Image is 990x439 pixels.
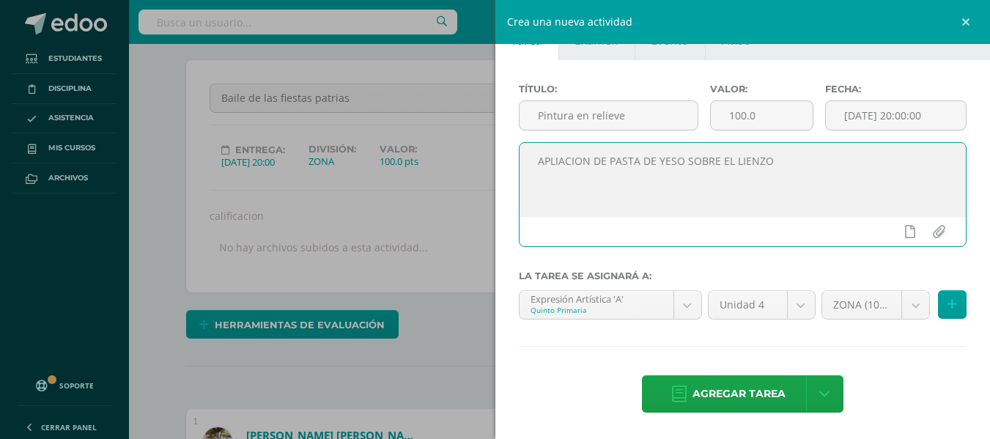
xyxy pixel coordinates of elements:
[710,84,813,95] label: Valor:
[520,291,701,319] a: Expresión Artística 'A'Quinto Primaria
[519,84,698,95] label: Título:
[531,305,662,315] div: Quinto Primaria
[711,101,813,130] input: Puntos máximos
[520,101,698,130] input: Título
[826,101,966,130] input: Fecha de entrega
[531,291,662,305] div: Expresión Artística 'A'
[822,291,930,319] a: ZONA (100.0%)
[833,291,891,319] span: ZONA (100.0%)
[519,270,967,281] label: La tarea se asignará a:
[709,291,815,319] a: Unidad 4
[720,291,776,319] span: Unidad 4
[692,376,786,412] span: Agregar tarea
[825,84,967,95] label: Fecha:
